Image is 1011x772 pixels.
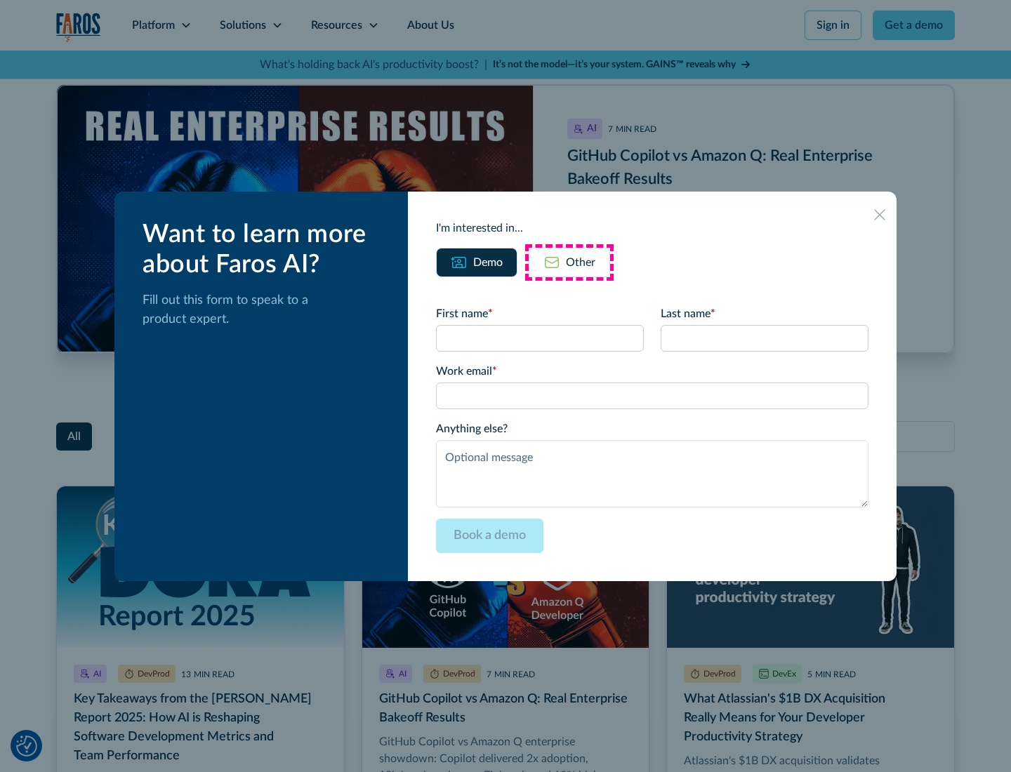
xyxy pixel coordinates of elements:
form: Email Form [436,305,868,553]
label: Work email [436,363,868,380]
label: First name [436,305,644,322]
input: Book a demo [436,519,543,553]
label: Anything else? [436,420,868,437]
div: Other [566,254,595,271]
div: Want to learn more about Faros AI? [143,220,385,280]
div: Demo [473,254,503,271]
label: Last name [661,305,868,322]
div: I'm interested in... [436,220,868,237]
p: Fill out this form to speak to a product expert. [143,291,385,329]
